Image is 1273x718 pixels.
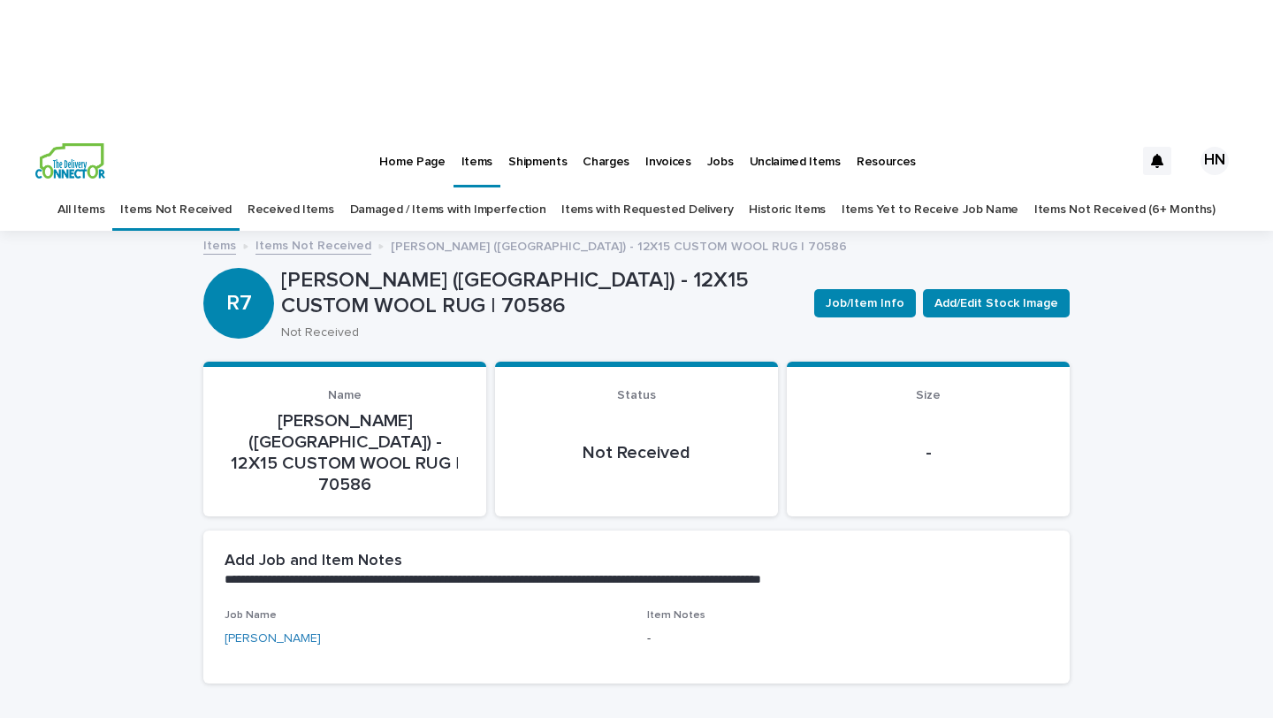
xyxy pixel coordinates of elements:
p: Resources [857,133,916,170]
a: Items [454,133,500,185]
a: Resources [849,133,924,187]
a: Invoices [637,133,699,187]
a: Charges [575,133,637,187]
p: Jobs [707,133,734,170]
button: Job/Item Info [814,289,916,317]
p: [PERSON_NAME] ([GEOGRAPHIC_DATA]) - 12X15 CUSTOM WOOL RUG | 70586 [391,235,847,255]
img: aCWQmA6OSGG0Kwt8cj3c [35,143,105,179]
p: Home Page [379,133,445,170]
p: Not Received [281,325,793,340]
p: Invoices [645,133,691,170]
p: Not Received [516,442,757,463]
span: Add/Edit Stock Image [934,294,1058,312]
a: Items Not Received [255,234,371,255]
button: Add/Edit Stock Image [923,289,1070,317]
a: Items Not Received (6+ Months) [1034,189,1216,231]
a: Home Page [371,133,453,187]
h2: Add Job and Item Notes [225,552,402,571]
a: Items Yet to Receive Job Name [842,189,1018,231]
span: Job Name [225,610,277,621]
p: Charges [583,133,629,170]
a: [PERSON_NAME] [225,630,321,648]
div: R7 [203,219,274,316]
p: [PERSON_NAME] ([GEOGRAPHIC_DATA]) - 12X15 CUSTOM WOOL RUG | 70586 [281,268,800,319]
p: Shipments [508,133,567,170]
a: Historic Items [749,189,826,231]
p: - [647,630,1048,648]
a: Items [203,234,236,255]
a: Items with Requested Delivery [561,189,733,231]
a: Received Items [248,189,334,231]
a: Jobs [699,133,742,187]
p: Items [461,133,492,170]
div: HN [1201,147,1229,175]
a: Damaged / Items with Imperfection [350,189,546,231]
a: All Items [57,189,104,231]
span: Status [617,389,656,401]
a: Shipments [500,133,575,187]
p: Unclaimed Items [750,133,841,170]
span: Job/Item Info [826,294,904,312]
span: Size [916,389,941,401]
a: Items Not Received [120,189,231,231]
span: Name [328,389,362,401]
a: Unclaimed Items [742,133,849,187]
p: - [808,442,1048,463]
span: Item Notes [647,610,705,621]
p: [PERSON_NAME] ([GEOGRAPHIC_DATA]) - 12X15 CUSTOM WOOL RUG | 70586 [225,410,465,495]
